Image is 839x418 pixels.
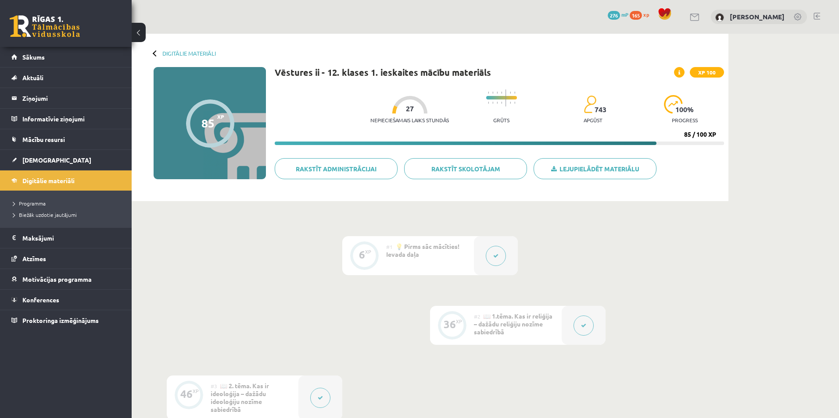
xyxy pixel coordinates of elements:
[11,248,121,269] a: Atzīmes
[493,117,509,123] p: Grūts
[501,102,502,104] img: icon-short-line-57e1e144782c952c97e751825c79c345078a6d821885a25fce030b3d8c18986b.svg
[474,313,480,320] span: #2
[22,156,91,164] span: [DEMOGRAPHIC_DATA]
[217,113,224,120] span: XP
[22,177,75,184] span: Digitālie materiāli
[608,11,628,18] a: 276 mP
[22,74,43,81] span: Aktuāli
[22,135,65,143] span: Mācību resursi
[474,312,552,336] span: 📖 1.tēma. Kas ir reliģija – dažādu reliģiju nozīme sabiedrībā
[365,249,371,254] div: XP
[275,67,491,78] h1: Vēstures ii - 12. klases 1. ieskaites mācību materiāls
[621,11,628,18] span: mP
[10,15,80,37] a: Rīgas 1. Tālmācības vidusskola
[664,95,683,113] img: icon-progress-161ccf0a02000e728c5f80fcf4c31c7af3da0e1684b2b1d7c360e028c24a22f1.svg
[22,228,121,248] legend: Maksājumi
[11,269,121,289] a: Motivācijas programma
[675,106,694,113] span: 100 %
[690,67,724,78] span: XP 100
[630,11,653,18] a: 165 xp
[11,290,121,310] a: Konferences
[386,242,459,258] span: 💡 Pirms sāc mācīties! Ievada daļa
[11,88,121,108] a: Ziņojumi
[11,129,121,149] a: Mācību resursi
[11,67,121,88] a: Aktuāli
[13,211,77,218] span: Biežāk uzdotie jautājumi
[13,199,123,207] a: Programma
[501,92,502,94] img: icon-short-line-57e1e144782c952c97e751825c79c345078a6d821885a25fce030b3d8c18986b.svg
[22,275,92,283] span: Motivācijas programma
[608,11,620,20] span: 276
[22,255,46,262] span: Atzīmes
[404,158,527,179] a: Rakstīt skolotājam
[730,12,785,21] a: [PERSON_NAME]
[444,320,456,328] div: 36
[514,102,515,104] img: icon-short-line-57e1e144782c952c97e751825c79c345078a6d821885a25fce030b3d8c18986b.svg
[11,47,121,67] a: Sākums
[11,109,121,129] a: Informatīvie ziņojumi
[11,170,121,191] a: Digitālie materiāli
[488,102,489,104] img: icon-short-line-57e1e144782c952c97e751825c79c345078a6d821885a25fce030b3d8c18986b.svg
[22,109,121,129] legend: Informatīvie ziņojumi
[386,243,393,250] span: #1
[11,310,121,330] a: Proktoringa izmēģinājums
[630,11,642,20] span: 165
[211,382,269,413] span: 📖 2. tēma. Kas ir ideoloģija – dažādu ideoloģiju nozīme sabiedrībā
[22,316,99,324] span: Proktoringa izmēģinājums
[534,158,656,179] a: Lejupielādēt materiālu
[672,117,698,123] p: progress
[406,105,414,113] span: 27
[492,92,493,94] img: icon-short-line-57e1e144782c952c97e751825c79c345078a6d821885a25fce030b3d8c18986b.svg
[643,11,649,18] span: xp
[584,95,596,113] img: students-c634bb4e5e11cddfef0936a35e636f08e4e9abd3cc4e673bd6f9a4125e45ecb1.svg
[488,92,489,94] img: icon-short-line-57e1e144782c952c97e751825c79c345078a6d821885a25fce030b3d8c18986b.svg
[13,211,123,219] a: Biežāk uzdotie jautājumi
[715,13,724,22] img: Inga Revina
[492,102,493,104] img: icon-short-line-57e1e144782c952c97e751825c79c345078a6d821885a25fce030b3d8c18986b.svg
[211,383,217,390] span: #3
[510,102,511,104] img: icon-short-line-57e1e144782c952c97e751825c79c345078a6d821885a25fce030b3d8c18986b.svg
[506,89,506,106] img: icon-long-line-d9ea69661e0d244f92f715978eff75569469978d946b2353a9bb055b3ed8787d.svg
[11,150,121,170] a: [DEMOGRAPHIC_DATA]
[201,117,215,130] div: 85
[584,117,602,123] p: apgūst
[359,251,365,259] div: 6
[22,88,121,108] legend: Ziņojumi
[162,50,216,57] a: Digitālie materiāli
[456,319,462,324] div: XP
[370,117,449,123] p: Nepieciešamais laiks stundās
[595,106,606,113] span: 743
[514,92,515,94] img: icon-short-line-57e1e144782c952c97e751825c79c345078a6d821885a25fce030b3d8c18986b.svg
[275,158,398,179] a: Rakstīt administrācijai
[22,53,45,61] span: Sākums
[180,390,193,398] div: 46
[193,389,199,393] div: XP
[510,92,511,94] img: icon-short-line-57e1e144782c952c97e751825c79c345078a6d821885a25fce030b3d8c18986b.svg
[11,228,121,248] a: Maksājumi
[22,296,59,304] span: Konferences
[13,200,46,207] span: Programma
